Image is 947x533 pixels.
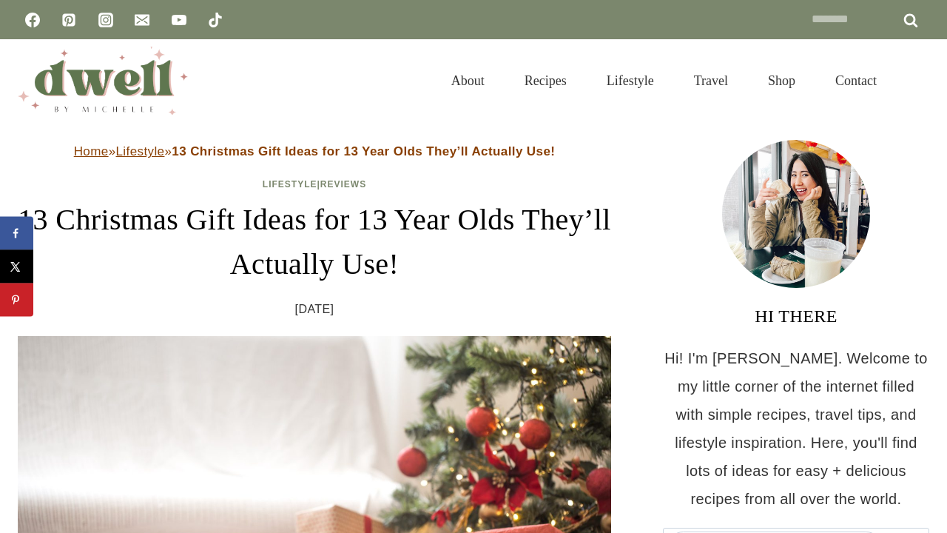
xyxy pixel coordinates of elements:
[320,179,366,190] a: Reviews
[431,55,897,107] nav: Primary Navigation
[663,344,929,513] p: Hi! I'm [PERSON_NAME]. Welcome to my little corner of the internet filled with simple recipes, tr...
[904,68,929,93] button: View Search Form
[172,144,555,158] strong: 13 Christmas Gift Ideas for 13 Year Olds They’ll Actually Use!
[127,5,157,35] a: Email
[18,5,47,35] a: Facebook
[200,5,230,35] a: TikTok
[18,47,188,115] img: DWELL by michelle
[263,179,366,190] span: |
[18,198,611,286] h1: 13 Christmas Gift Ideas for 13 Year Olds They’ll Actually Use!
[91,5,121,35] a: Instagram
[431,55,505,107] a: About
[815,55,897,107] a: Contact
[674,55,748,107] a: Travel
[295,298,334,321] time: [DATE]
[748,55,815,107] a: Shop
[587,55,674,107] a: Lifestyle
[505,55,587,107] a: Recipes
[263,179,317,190] a: Lifestyle
[164,5,194,35] a: YouTube
[115,144,164,158] a: Lifestyle
[74,144,556,158] span: » »
[54,5,84,35] a: Pinterest
[663,303,929,329] h3: HI THERE
[74,144,109,158] a: Home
